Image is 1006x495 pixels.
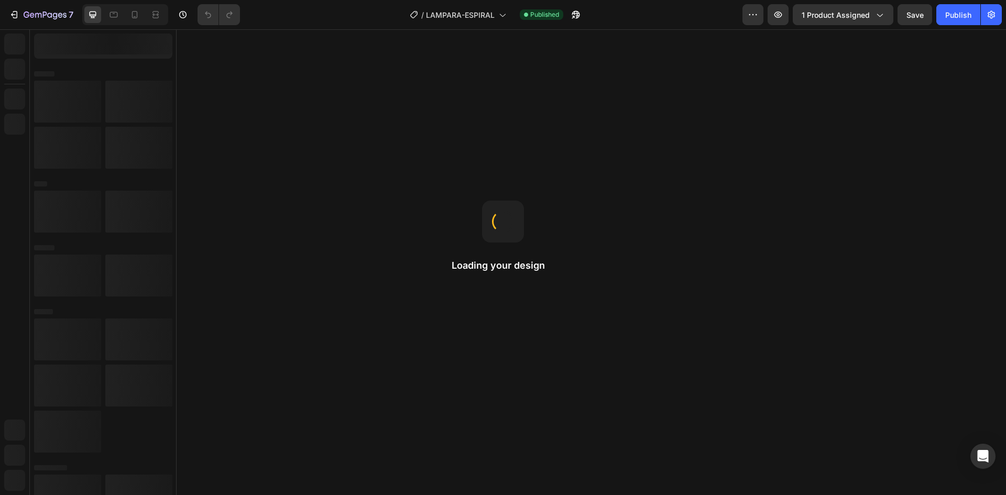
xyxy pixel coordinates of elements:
div: Publish [945,9,971,20]
button: Save [898,4,932,25]
span: LAMPARA-ESPIRAL [426,9,495,20]
div: Undo/Redo [198,4,240,25]
button: 1 product assigned [793,4,893,25]
span: / [421,9,424,20]
h2: Loading your design [452,259,554,272]
span: Published [530,10,559,19]
button: 7 [4,4,78,25]
span: 1 product assigned [802,9,870,20]
span: Save [906,10,924,19]
button: Publish [936,4,980,25]
div: Open Intercom Messenger [970,444,996,469]
p: 7 [69,8,73,21]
